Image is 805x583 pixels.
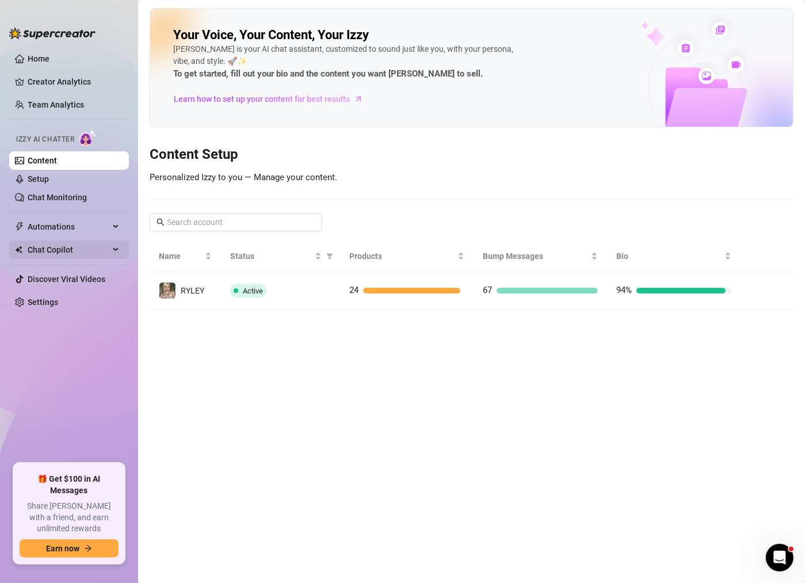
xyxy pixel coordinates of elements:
span: Learn how to set up your content for best results [174,93,350,105]
a: Settings [28,298,58,307]
a: Chat Monitoring [28,193,87,202]
a: Home [28,54,49,63]
h3: Content Setup [150,146,793,164]
span: RYLEY [181,286,204,295]
span: Active [243,287,263,295]
span: Bump Messages [483,250,589,262]
span: 24 [349,285,358,295]
img: Chat Copilot [15,246,22,254]
th: Products [340,241,474,272]
span: Bio [616,250,722,262]
span: filter [326,253,333,260]
span: Izzy AI Chatter [16,134,74,145]
img: AI Chatter [79,129,97,146]
span: Share [PERSON_NAME] with a friend, and earn unlimited rewards [20,501,119,535]
span: arrow-right [84,544,92,552]
th: Status [221,241,340,272]
img: logo-BBDzfeDw.svg [9,28,96,39]
span: arrow-right [353,93,364,105]
span: Automations [28,218,109,236]
span: Name [159,250,203,262]
span: Earn now [46,544,79,553]
a: Content [28,156,57,165]
span: Personalized Izzy to you — Manage your content. [150,172,337,182]
img: RYLEY [159,283,176,299]
th: Bump Messages [474,241,607,272]
a: Creator Analytics [28,73,120,91]
a: Discover Viral Videos [28,275,105,284]
span: thunderbolt [15,222,24,231]
span: Products [349,250,455,262]
span: 🎁 Get $100 in AI Messages [20,474,119,496]
a: Setup [28,174,49,184]
h2: Your Voice, Your Content, Your Izzy [173,27,369,43]
span: Chat Copilot [28,241,109,259]
span: search [157,218,165,226]
img: ai-chatter-content-library-cLFOSyPT.png [615,9,793,127]
th: Bio [607,241,741,272]
input: Search account [167,216,306,228]
span: filter [324,247,335,265]
span: 67 [483,285,492,295]
iframe: Intercom live chat [766,544,793,571]
a: Team Analytics [28,100,84,109]
a: Learn how to set up your content for best results [173,90,372,108]
button: Earn nowarrow-right [20,539,119,558]
span: 94% [616,285,632,295]
div: [PERSON_NAME] is your AI chat assistant, customized to sound just like you, with your persona, vi... [173,43,518,81]
th: Name [150,241,221,272]
span: Status [230,250,312,262]
strong: To get started, fill out your bio and the content you want [PERSON_NAME] to sell. [173,68,483,79]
